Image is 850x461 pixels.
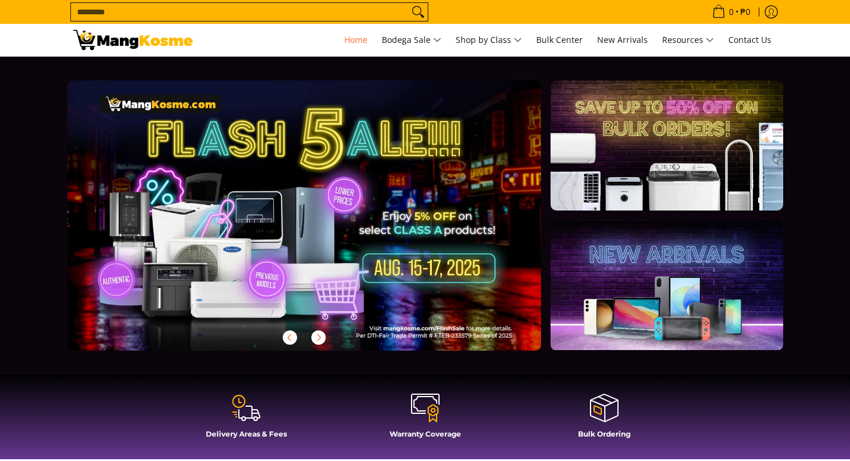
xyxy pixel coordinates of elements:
[656,24,720,56] a: Resources
[709,5,754,18] span: •
[338,24,373,56] a: Home
[163,392,330,447] a: Delivery Areas & Fees
[536,34,583,45] span: Bulk Center
[73,30,193,50] img: Mang Kosme: Your Home Appliances Warehouse Sale Partner!
[662,33,714,48] span: Resources
[342,392,509,447] a: Warranty Coverage
[305,324,332,351] button: Next
[67,81,580,370] a: More
[738,8,752,16] span: ₱0
[722,24,777,56] a: Contact Us
[591,24,654,56] a: New Arrivals
[277,324,303,351] button: Previous
[597,34,648,45] span: New Arrivals
[342,429,509,438] h4: Warranty Coverage
[163,429,330,438] h4: Delivery Areas & Fees
[205,24,777,56] nav: Main Menu
[344,34,367,45] span: Home
[409,3,428,21] button: Search
[456,33,522,48] span: Shop by Class
[728,34,771,45] span: Contact Us
[521,429,688,438] h4: Bulk Ordering
[530,24,589,56] a: Bulk Center
[376,24,447,56] a: Bodega Sale
[382,33,441,48] span: Bodega Sale
[450,24,528,56] a: Shop by Class
[521,392,688,447] a: Bulk Ordering
[727,8,735,16] span: 0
